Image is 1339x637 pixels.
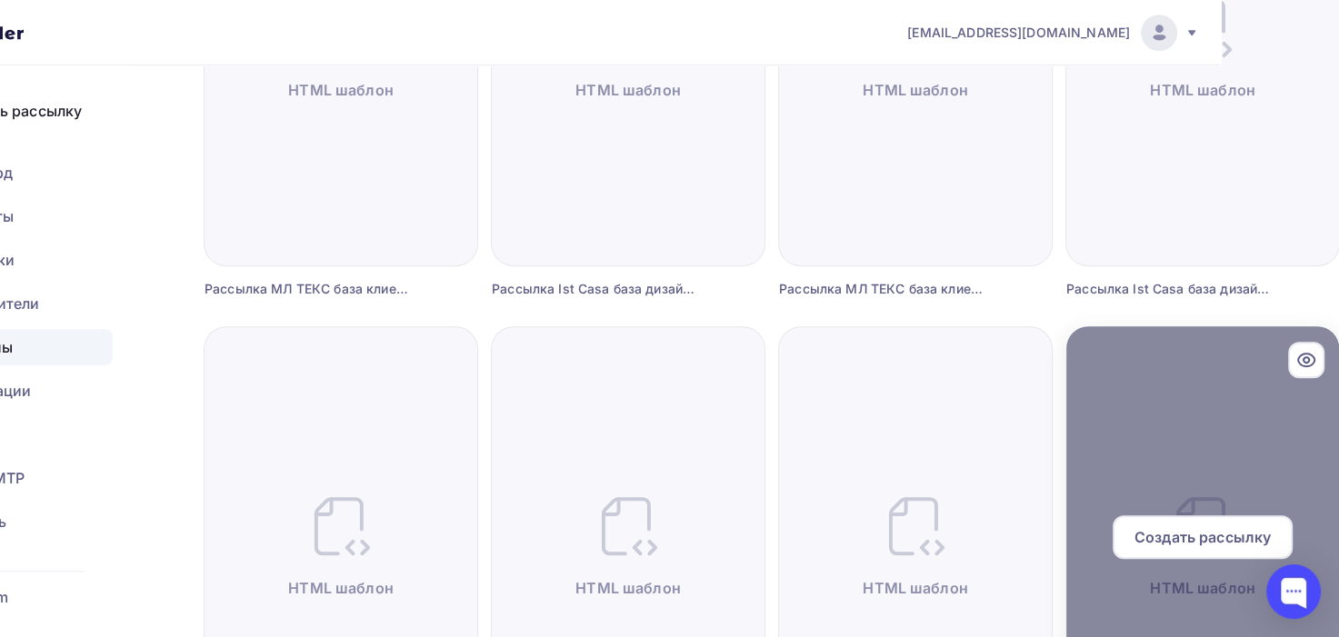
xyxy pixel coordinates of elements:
[288,79,394,101] span: HTML шаблон
[575,577,681,599] span: HTML шаблон
[863,79,968,101] span: HTML шаблон
[907,15,1199,51] a: [EMAIL_ADDRESS][DOMAIN_NAME]
[575,79,681,101] span: HTML шаблон
[1066,280,1271,298] div: Рассылка Ist Casa база дизайнеров Часть 2
[205,280,409,298] div: Рассылка МЛ ТЕКС база клиентская распродажа МФ 5
[907,24,1130,42] span: [EMAIL_ADDRESS][DOMAIN_NAME]
[779,280,984,298] div: Рассылка МЛ ТЕКС база клиентская распродажа МФ 4
[492,280,696,298] div: Рассылка Ist Casa база дизайнеров Часть 3
[1150,79,1255,101] span: HTML шаблон
[863,577,968,599] span: HTML шаблон
[1134,526,1271,548] span: Создать рассылку
[288,577,394,599] span: HTML шаблон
